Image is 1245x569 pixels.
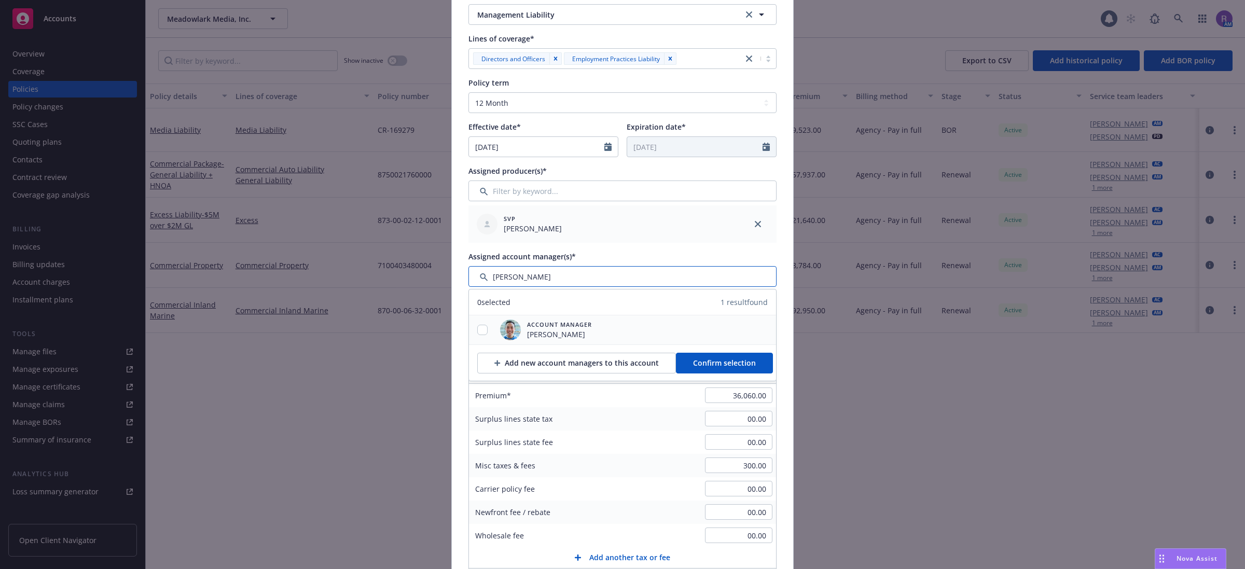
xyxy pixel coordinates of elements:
div: Add new account managers to this account [494,353,659,373]
span: [PERSON_NAME] [504,223,562,234]
span: Nova Assist [1177,554,1218,563]
a: close [743,52,755,65]
input: 0.00 [705,457,772,473]
div: Remove [object Object] [664,52,676,65]
span: Confirm selection [693,358,756,368]
button: Add another tax or fee [469,547,776,568]
button: Confirm selection [676,353,773,373]
input: 0.00 [705,411,772,426]
span: Employment Practices Liability [572,53,660,64]
span: Surplus lines state fee [475,437,553,447]
a: close [752,218,764,230]
input: 0.00 [705,504,772,520]
span: Employment Practices Liability [568,53,660,64]
span: Assigned account manager(s)* [468,252,576,261]
span: Carrier policy fee [475,484,535,494]
svg: Calendar [763,143,770,151]
span: Directors and Officers [481,53,545,64]
button: Add new account managers to this account [477,353,676,373]
span: Surplus lines state tax [475,414,552,424]
span: Account Manager [527,320,592,329]
input: 0.00 [705,528,772,543]
span: Policy term [468,78,509,88]
button: Management Liabilityclear selection [468,4,777,25]
span: Newfront fee / rebate [475,507,550,517]
span: SVP [504,214,562,223]
button: Nova Assist [1155,548,1226,569]
input: 0.00 [705,434,772,450]
img: employee photo [500,320,521,340]
span: Directors and Officers [477,53,545,64]
span: Management Liability [477,9,727,20]
span: Add another tax or fee [589,552,670,563]
a: clear selection [743,8,755,21]
span: Wholesale fee [475,531,524,540]
span: 0 selected [477,297,510,308]
span: Expiration date* [627,122,686,132]
input: MM/DD/YYYY [627,137,763,157]
span: Effective date* [468,122,521,132]
input: 0.00 [705,481,772,496]
input: Filter by keyword... [468,266,777,287]
input: Filter by keyword... [468,181,777,201]
span: [PERSON_NAME] [527,329,592,340]
span: Lines of coverage* [468,34,534,44]
span: Assigned producer(s)* [468,166,547,176]
input: MM/DD/YYYY [469,137,604,157]
span: Misc taxes & fees [475,461,535,470]
input: 0.00 [705,387,772,403]
svg: Calendar [604,143,612,151]
div: Remove [object Object] [549,52,562,65]
span: 1 result found [721,297,768,308]
div: Drag to move [1155,549,1168,568]
span: Premium [475,391,511,400]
